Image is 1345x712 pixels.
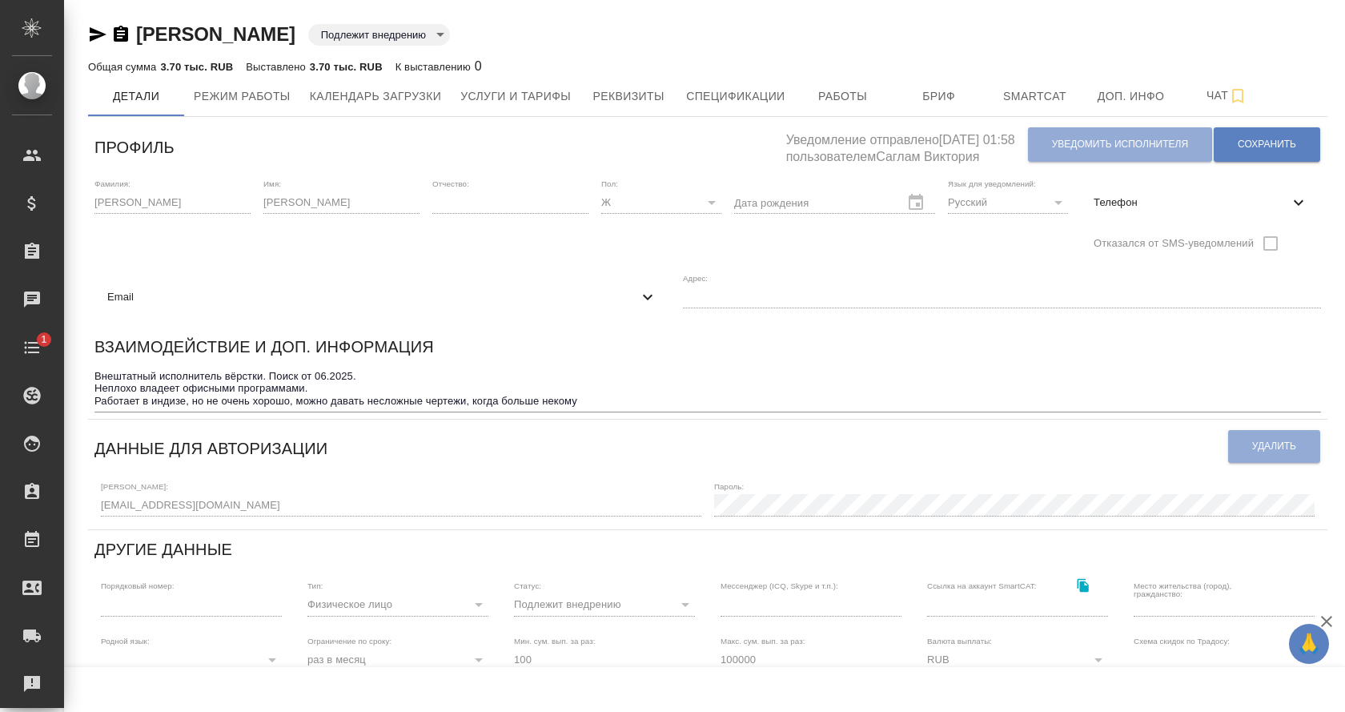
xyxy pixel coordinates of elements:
[94,135,175,160] h6: Профиль
[1295,627,1323,661] span: 🙏
[310,86,442,107] span: Календарь загрузки
[194,86,291,107] span: Режим работы
[136,23,295,45] a: [PERSON_NAME]
[88,25,107,44] button: Скопировать ссылку для ЯМессенджера
[601,179,618,187] label: Пол:
[101,582,174,590] label: Порядковый номер:
[1094,195,1289,211] span: Телефон
[590,86,667,107] span: Реквизиты
[94,334,434,360] h6: Взаимодействие и доп. информация
[901,86,978,107] span: Бриф
[307,593,488,616] div: Физическое лицо
[94,280,670,315] div: Email
[721,637,805,645] label: Макс. сум. вып. за раз:
[1134,637,1230,645] label: Схема скидок по Традосу:
[308,24,450,46] div: Подлежит внедрению
[111,25,130,44] button: Скопировать ссылку
[98,86,175,107] span: Детали
[1093,86,1170,107] span: Доп. инфо
[307,582,323,590] label: Тип:
[307,649,488,671] div: раз в месяц
[997,86,1074,107] span: Smartcat
[307,637,391,645] label: Ограничение по сроку:
[101,637,150,645] label: Родной язык:
[514,593,695,616] div: Подлежит внедрению
[94,179,130,187] label: Фамилия:
[1238,138,1296,151] span: Сохранить
[1289,624,1329,664] button: 🙏
[683,274,708,282] label: Адрес:
[395,57,482,76] div: 0
[686,86,785,107] span: Спецификации
[432,179,469,187] label: Отчество:
[1094,235,1254,251] span: Отказался от SMS-уведомлений
[786,123,1027,166] h5: Уведомление отправлено [DATE] 01:58 пользователем Саглам Виктория
[721,582,838,590] label: Мессенджер (ICQ, Skype и т.п.):
[805,86,881,107] span: Работы
[263,179,281,187] label: Имя:
[927,637,992,645] label: Валюта выплаты:
[460,86,571,107] span: Услуги и тарифы
[601,191,721,214] div: Ж
[4,328,60,368] a: 1
[94,436,327,461] h6: Данные для авторизации
[160,61,233,73] p: 3.70 тыс. RUB
[310,61,383,73] p: 3.70 тыс. RUB
[514,582,541,590] label: Статус:
[927,649,1108,671] div: RUB
[1189,86,1266,106] span: Чат
[107,289,638,305] span: Email
[1066,569,1099,601] button: Скопировать ссылку
[31,332,56,348] span: 1
[88,61,160,73] p: Общая сумма
[1081,185,1321,220] div: Телефон
[1228,86,1247,106] svg: Подписаться
[94,537,232,562] h6: Другие данные
[246,61,310,73] p: Выставлено
[94,370,1321,407] textarea: Внештатный исполнитель вёрстки. Поиск от 06.2025. Неплохо владеет офисными программами. Работает ...
[927,582,1037,590] label: Ссылка на аккаунт SmartCAT:
[514,637,596,645] label: Мин. сум. вып. за раз:
[395,61,475,73] p: К выставлению
[1134,582,1270,598] label: Место жительства (город), гражданство:
[1214,127,1320,162] button: Сохранить
[948,191,1068,214] div: Русский
[101,482,168,490] label: [PERSON_NAME]:
[948,179,1036,187] label: Язык для уведомлений:
[316,28,431,42] button: Подлежит внедрению
[714,482,744,490] label: Пароль:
